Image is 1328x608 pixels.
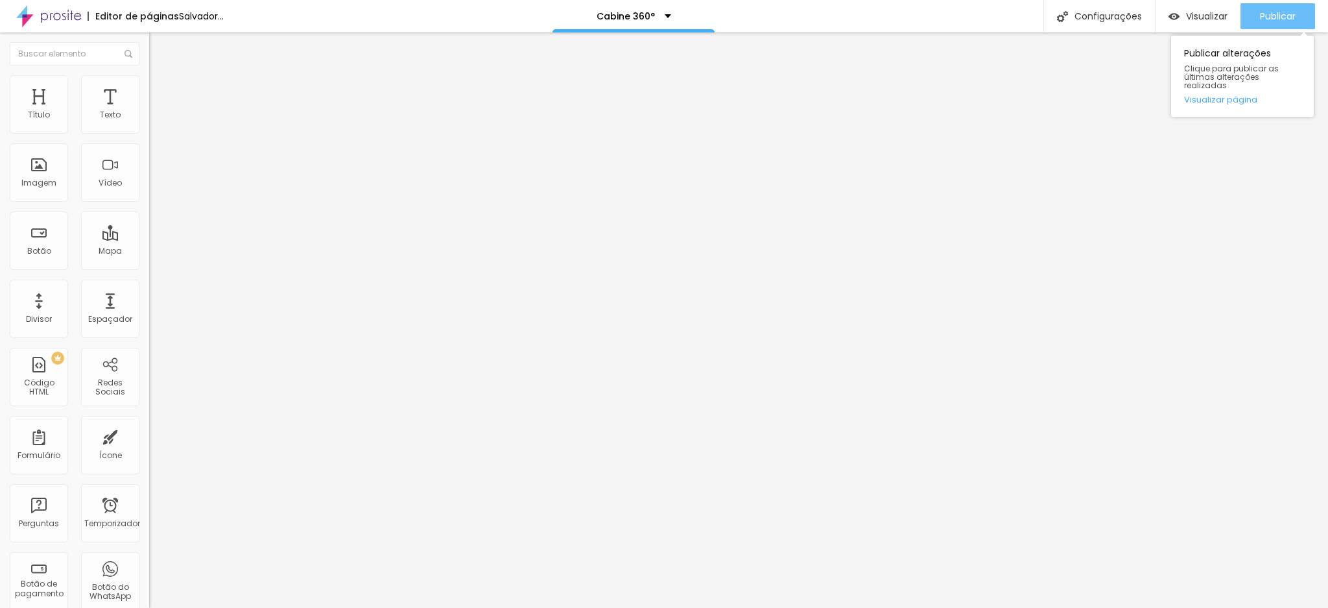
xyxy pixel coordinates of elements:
[179,10,224,23] font: Salvador...
[18,450,60,461] font: Formulário
[1240,3,1315,29] button: Publicar
[1186,10,1227,23] font: Visualizar
[597,10,655,23] font: Cabine 360°
[99,450,122,461] font: Ícone
[27,245,51,256] font: Botão
[99,245,122,256] font: Mapa
[95,10,179,23] font: Editor de páginas
[89,581,131,602] font: Botão do WhatsApp
[19,518,59,529] font: Perguntas
[1260,10,1296,23] font: Publicar
[26,313,52,324] font: Divisor
[1184,95,1301,104] a: Visualizar página
[88,313,132,324] font: Espaçador
[28,109,50,120] font: Título
[100,109,121,120] font: Texto
[15,578,64,598] font: Botão de pagamento
[149,32,1328,608] iframe: Editor
[1156,3,1240,29] button: Visualizar
[1184,63,1279,91] font: Clique para publicar as últimas alterações realizadas
[84,518,140,529] font: Temporizador
[1184,93,1257,106] font: Visualizar página
[99,177,122,188] font: Vídeo
[24,377,54,397] font: Código HTML
[95,377,125,397] font: Redes Sociais
[1168,11,1180,22] img: view-1.svg
[10,42,139,66] input: Buscar elemento
[1184,47,1271,60] font: Publicar alterações
[1057,11,1068,22] img: Ícone
[1074,10,1142,23] font: Configurações
[21,177,56,188] font: Imagem
[124,50,132,58] img: Ícone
